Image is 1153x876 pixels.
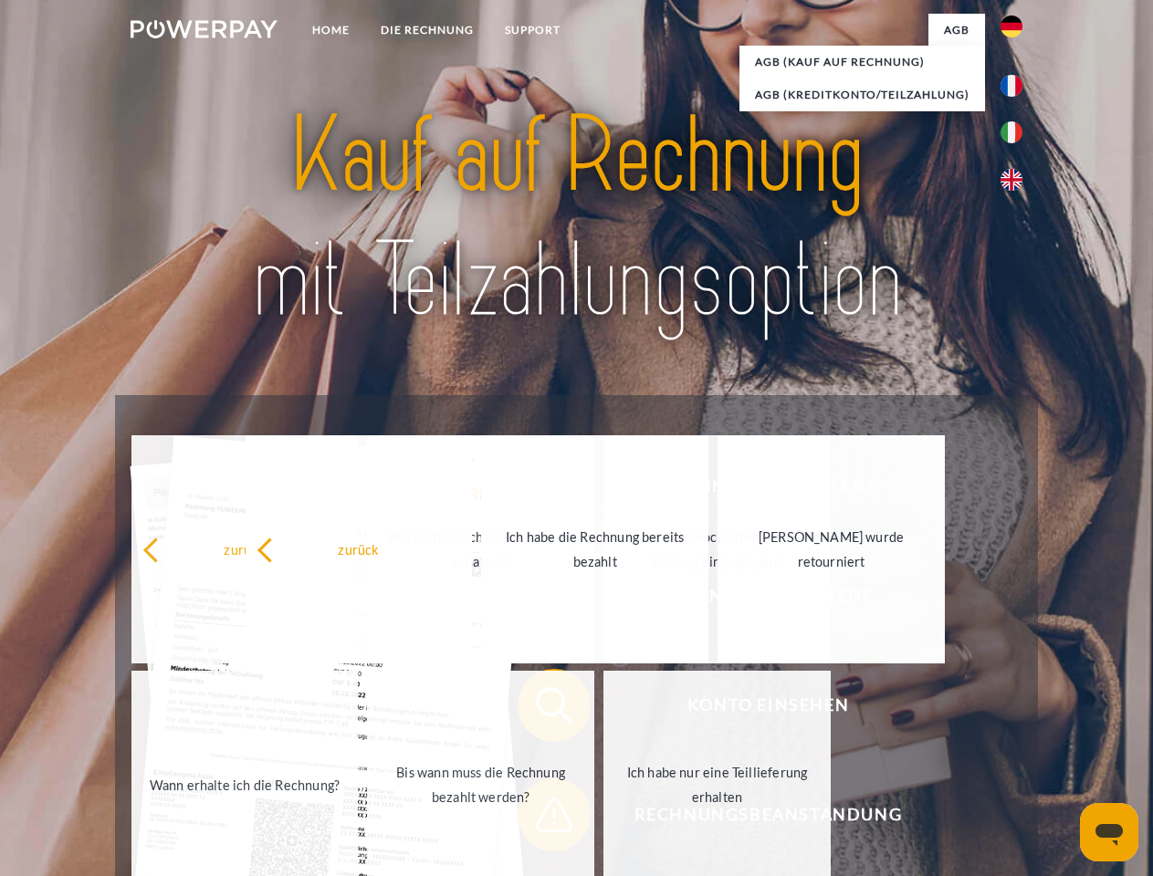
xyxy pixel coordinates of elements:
[365,14,489,47] a: DIE RECHNUNG
[1001,121,1022,143] img: it
[739,46,985,78] a: AGB (Kauf auf Rechnung)
[142,537,348,561] div: zurück
[378,760,583,809] div: Bis wann muss die Rechnung bezahlt werden?
[1001,75,1022,97] img: fr
[739,78,985,111] a: AGB (Kreditkonto/Teilzahlung)
[131,20,278,38] img: logo-powerpay-white.svg
[489,14,576,47] a: SUPPORT
[728,525,934,574] div: [PERSON_NAME] wurde retourniert
[928,14,985,47] a: agb
[1080,803,1138,861] iframe: Schaltfläche zum Öffnen des Messaging-Fensters
[257,537,462,561] div: zurück
[174,88,979,349] img: title-powerpay_de.svg
[142,772,348,797] div: Wann erhalte ich die Rechnung?
[297,14,365,47] a: Home
[1001,169,1022,191] img: en
[492,525,697,574] div: Ich habe die Rechnung bereits bezahlt
[614,760,820,809] div: Ich habe nur eine Teillieferung erhalten
[1001,16,1022,37] img: de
